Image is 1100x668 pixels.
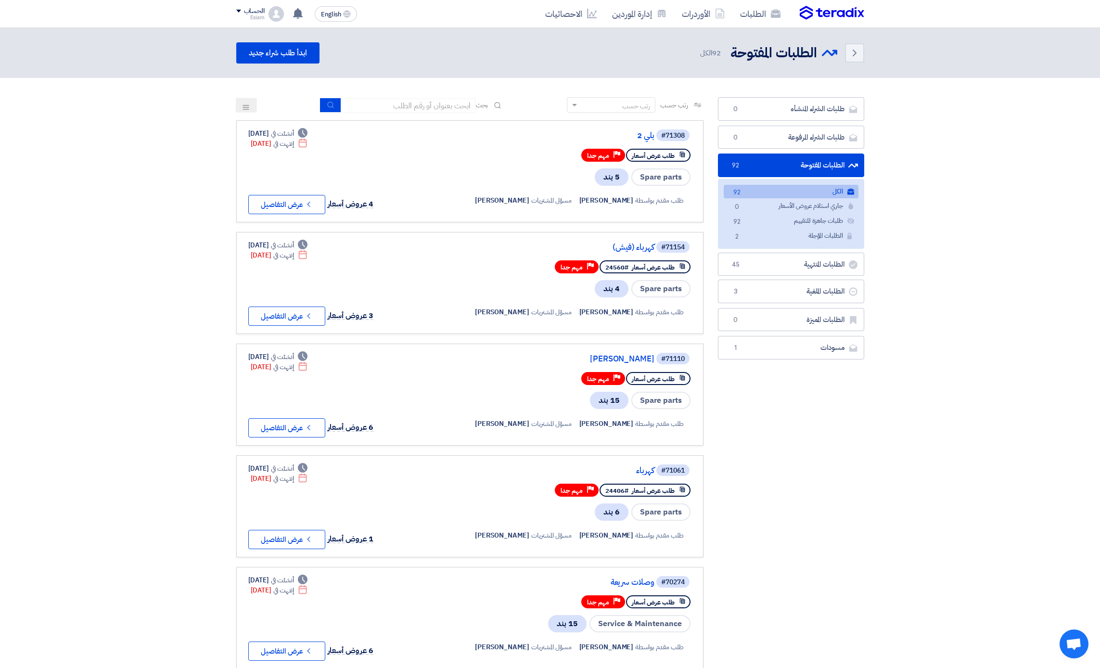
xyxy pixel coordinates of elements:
span: أنشئت في [271,575,294,585]
span: [PERSON_NAME] [579,195,634,206]
img: Teradix logo [800,6,864,20]
button: عرض التفاصيل [248,307,325,326]
span: رتب حسب [660,100,688,110]
div: [DATE] [251,474,308,484]
a: الطلبات المميزة0 [718,308,864,332]
div: Open chat [1060,629,1088,658]
span: 4 عروض أسعار [328,198,374,210]
span: 92 [731,217,743,227]
div: [DATE] [251,362,308,372]
div: #70274 [661,579,685,586]
div: [DATE] [251,139,308,149]
span: طلب عرض أسعار [632,374,675,384]
input: ابحث بعنوان أو رقم الطلب [341,98,476,113]
span: مهم جدا [561,486,583,495]
span: مهم جدا [561,263,583,272]
span: أنشئت في [271,463,294,474]
div: Eslam [236,15,265,20]
span: [PERSON_NAME] [475,419,529,429]
span: طلب مقدم بواسطة [635,195,684,206]
a: الطلبات المفتوحة92 [718,154,864,177]
a: طلبات جاهزة للتقييم [724,214,858,228]
span: 1 عروض أسعار [328,533,374,545]
div: الحساب [244,7,265,15]
span: بحث [476,100,488,110]
span: [PERSON_NAME] [475,307,529,317]
span: [PERSON_NAME] [475,530,529,540]
span: [PERSON_NAME] [579,307,634,317]
span: 0 [730,133,742,142]
span: #24560 [605,263,628,272]
span: أنشئت في [271,352,294,362]
span: إنتهت في [273,362,294,372]
div: [DATE] [248,128,308,139]
button: عرض التفاصيل [248,530,325,549]
span: مهم جدا [587,151,609,160]
span: [PERSON_NAME] [579,642,634,652]
span: إنتهت في [273,585,294,595]
span: 6 عروض أسعار [328,645,374,656]
a: طلبات الشراء المنشأه0 [718,97,864,121]
span: مهم جدا [587,598,609,607]
span: Spare parts [631,503,691,521]
span: 0 [730,315,742,325]
span: 2 [731,232,743,242]
span: 5 بند [595,168,628,186]
span: [PERSON_NAME] [579,530,634,540]
span: English [321,11,341,18]
span: طلب مقدم بواسطة [635,307,684,317]
span: 0 [731,202,743,212]
a: كهرباء [462,466,654,475]
a: الطلبات المؤجلة [724,229,858,243]
span: طلب مقدم بواسطة [635,642,684,652]
span: مسؤل المشتريات [531,419,572,429]
div: #71154 [661,244,685,251]
button: English [315,6,357,22]
a: الكل [724,185,858,199]
a: الطلبات الملغية3 [718,280,864,303]
a: وصلات سريعة [462,578,654,587]
span: 6 بند [595,503,628,521]
span: مسؤل المشتريات [531,195,572,206]
span: إنتهت في [273,474,294,484]
span: 15 بند [590,392,628,409]
span: طلب مقدم بواسطة [635,419,684,429]
button: عرض التفاصيل [248,195,325,214]
span: 4 بند [595,280,628,297]
span: 3 عروض أسعار [328,310,374,321]
span: 92 [731,188,743,198]
span: 45 [730,260,742,270]
h2: الطلبات المفتوحة [730,44,817,63]
div: [DATE] [251,250,308,260]
a: الطلبات المنتهية45 [718,253,864,276]
span: طلب عرض أسعار [632,486,675,495]
a: [PERSON_NAME] [462,355,654,363]
div: [DATE] [248,352,308,362]
div: #71110 [661,356,685,362]
span: 0 [730,104,742,114]
span: #24406 [605,486,628,495]
span: [PERSON_NAME] [475,195,529,206]
a: مسودات1 [718,336,864,360]
a: جاري استلام عروض الأسعار [724,199,858,213]
div: #71308 [661,132,685,139]
span: طلب مقدم بواسطة [635,530,684,540]
span: Service & Maintenance [589,615,691,632]
span: أنشئت في [271,240,294,250]
div: [DATE] [251,585,308,595]
span: طلب عرض أسعار [632,263,675,272]
span: 1 [730,343,742,353]
span: الكل [700,48,722,59]
button: عرض التفاصيل [248,418,325,437]
a: الاحصائيات [537,2,604,25]
span: مهم جدا [587,374,609,384]
div: [DATE] [248,575,308,585]
img: profile_test.png [269,6,284,22]
span: أنشئت في [271,128,294,139]
span: مسؤل المشتريات [531,307,572,317]
a: كهرباء (فيش) [462,243,654,252]
span: إنتهت في [273,139,294,149]
a: إدارة الموردين [604,2,674,25]
span: Spare parts [631,392,691,409]
button: عرض التفاصيل [248,642,325,661]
